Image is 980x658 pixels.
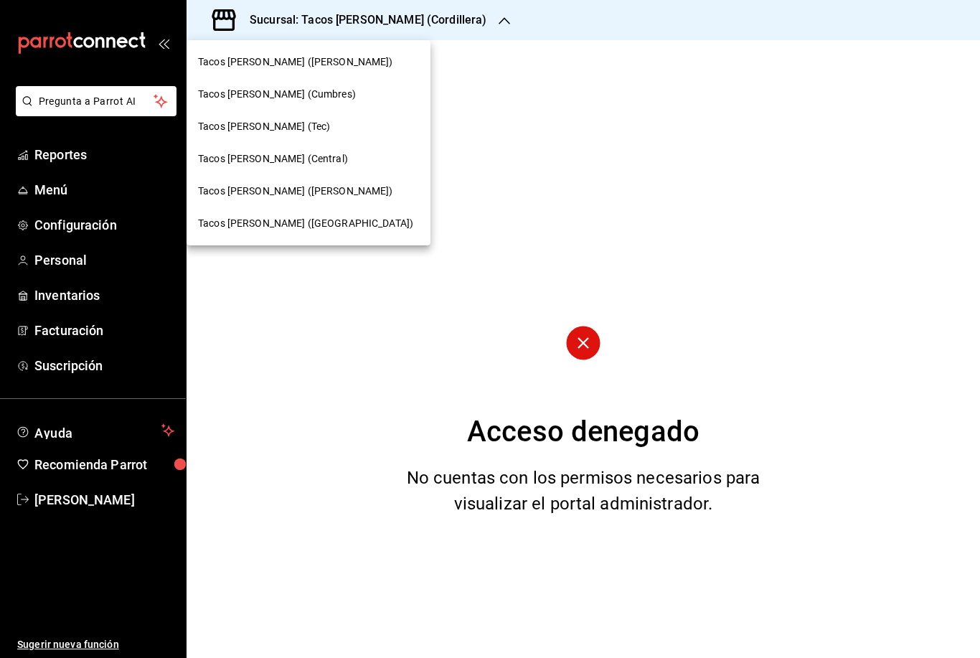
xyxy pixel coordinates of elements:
div: Tacos [PERSON_NAME] ([GEOGRAPHIC_DATA]) [187,207,430,240]
div: Tacos [PERSON_NAME] (Cumbres) [187,78,430,111]
div: Tacos [PERSON_NAME] (Central) [187,143,430,175]
span: Tacos [PERSON_NAME] (Cumbres) [198,87,356,102]
span: Tacos [PERSON_NAME] ([PERSON_NAME]) [198,55,393,70]
span: Tacos [PERSON_NAME] ([PERSON_NAME]) [198,184,393,199]
div: Tacos [PERSON_NAME] (Tec) [187,111,430,143]
div: Tacos [PERSON_NAME] ([PERSON_NAME]) [187,175,430,207]
span: Tacos [PERSON_NAME] (Central) [198,151,348,166]
span: Tacos [PERSON_NAME] ([GEOGRAPHIC_DATA]) [198,216,413,231]
div: Tacos [PERSON_NAME] ([PERSON_NAME]) [187,46,430,78]
span: Tacos [PERSON_NAME] (Tec) [198,119,330,134]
